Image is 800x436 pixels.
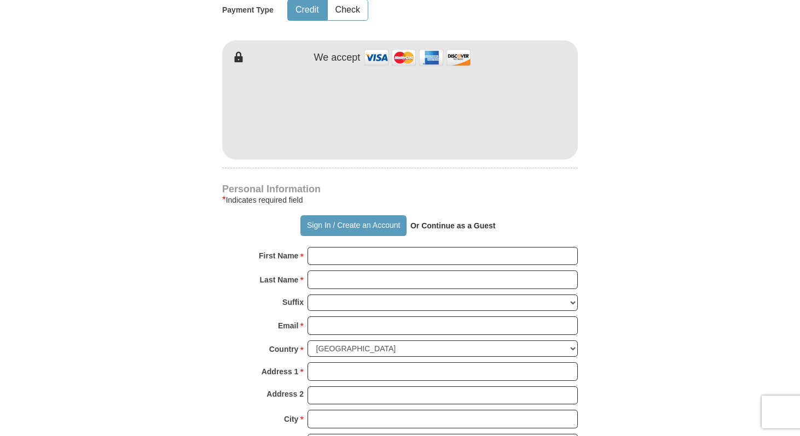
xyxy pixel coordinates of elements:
strong: Email [278,318,298,333]
button: Sign In / Create an Account [300,215,406,236]
strong: Address 1 [262,364,299,379]
h4: Personal Information [222,185,578,193]
strong: Suffix [282,294,304,310]
h5: Payment Type [222,5,274,15]
strong: First Name [259,248,298,263]
img: credit cards accepted [363,46,472,69]
strong: Address 2 [266,386,304,402]
strong: Last Name [260,272,299,287]
strong: City [284,411,298,427]
strong: Or Continue as a Guest [410,221,496,230]
h4: We accept [314,52,361,64]
strong: Country [269,341,299,357]
div: Indicates required field [222,193,578,207]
